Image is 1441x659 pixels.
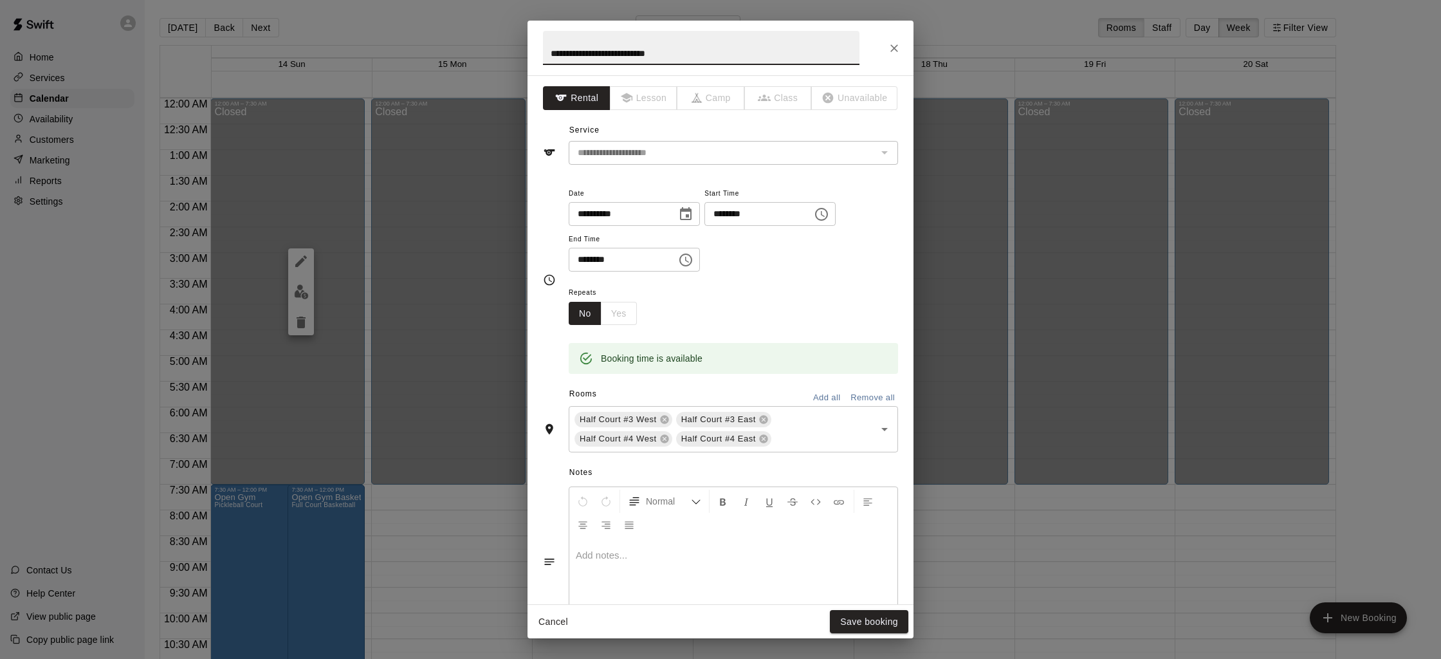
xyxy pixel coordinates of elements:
[572,513,594,536] button: Center Align
[543,274,556,286] svg: Timing
[569,231,700,248] span: End Time
[569,125,600,135] span: Service
[569,185,700,203] span: Date
[673,201,699,227] button: Choose date, selected date is Sep 14, 2025
[676,432,761,445] span: Half Court #4 East
[574,412,672,427] div: Half Court #3 West
[676,431,771,447] div: Half Court #4 East
[533,610,574,634] button: Cancel
[857,490,879,513] button: Left Align
[543,86,610,110] button: Rental
[623,490,706,513] button: Formatting Options
[673,247,699,273] button: Choose time, selected time is 5:30 PM
[601,347,702,370] div: Booking time is available
[782,490,803,513] button: Format Strikethrough
[569,302,601,326] button: No
[712,490,734,513] button: Format Bold
[704,185,836,203] span: Start Time
[735,490,757,513] button: Format Italics
[677,86,745,110] span: The type of an existing booking cannot be changed
[876,420,894,438] button: Open
[569,284,647,302] span: Repeats
[569,302,637,326] div: outlined button group
[809,201,834,227] button: Choose time, selected time is 4:00 PM
[745,86,812,110] span: The type of an existing booking cannot be changed
[883,37,906,60] button: Close
[758,490,780,513] button: Format Underline
[812,86,898,110] span: The type of an existing booking cannot be changed
[646,495,691,508] span: Normal
[595,513,617,536] button: Right Align
[543,146,556,159] svg: Service
[574,413,662,426] span: Half Court #3 West
[618,513,640,536] button: Justify Align
[806,388,847,408] button: Add all
[676,412,771,427] div: Half Court #3 East
[805,490,827,513] button: Insert Code
[569,463,898,483] span: Notes
[572,490,594,513] button: Undo
[574,431,672,447] div: Half Court #4 West
[595,490,617,513] button: Redo
[569,389,597,398] span: Rooms
[830,610,908,634] button: Save booking
[828,490,850,513] button: Insert Link
[847,388,898,408] button: Remove all
[574,432,662,445] span: Half Court #4 West
[676,413,761,426] span: Half Court #3 East
[569,141,898,165] div: The service of an existing booking cannot be changed
[610,86,678,110] span: The type of an existing booking cannot be changed
[543,423,556,436] svg: Rooms
[543,555,556,568] svg: Notes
